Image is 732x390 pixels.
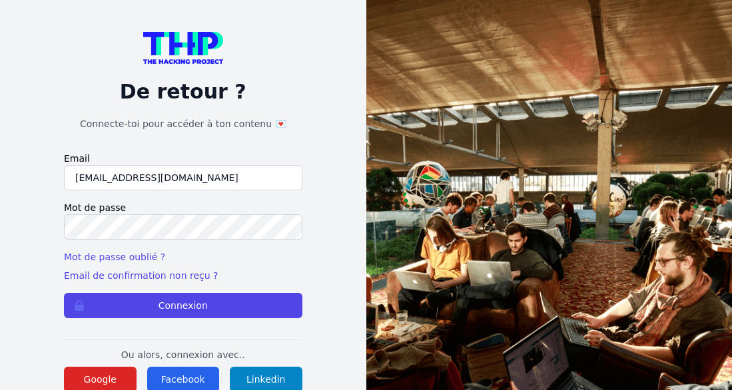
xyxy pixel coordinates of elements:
[64,252,165,262] a: Mot de passe oublié ?
[64,201,302,214] label: Mot de passe
[64,270,218,281] a: Email de confirmation non reçu ?
[64,152,302,165] label: Email
[143,32,223,64] img: logo
[64,165,302,190] input: Email
[64,348,302,361] p: Ou alors, connexion avec..
[64,117,302,130] h1: Connecte-toi pour accéder à ton contenu 💌
[64,293,302,318] button: Connexion
[64,80,302,104] p: De retour ?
